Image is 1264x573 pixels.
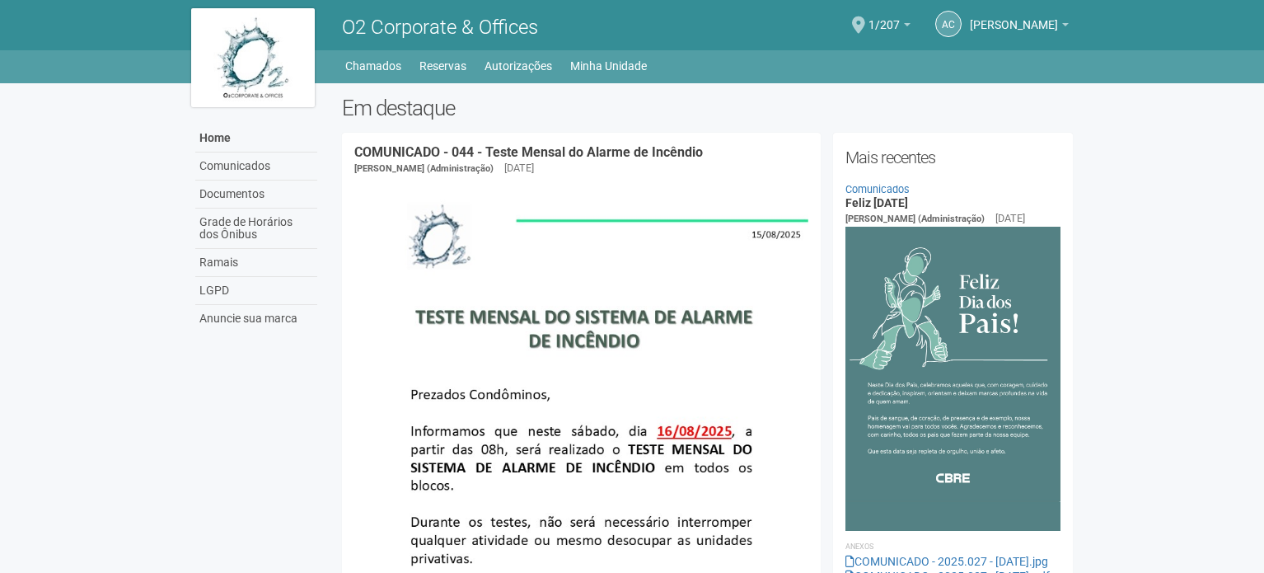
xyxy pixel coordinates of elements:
[504,161,534,176] div: [DATE]
[970,21,1069,34] a: [PERSON_NAME]
[191,8,315,107] img: logo.jpg
[354,163,494,174] span: [PERSON_NAME] (Administração)
[342,16,538,39] span: O2 Corporate & Offices
[970,2,1058,31] span: Andréa Cunha
[354,144,703,160] a: COMUNICADO - 044 - Teste Mensal do Alarme de Incêndio
[995,211,1025,226] div: [DATE]
[845,196,908,209] a: Feliz [DATE]
[570,54,647,77] a: Minha Unidade
[195,181,317,209] a: Documentos
[195,277,317,305] a: LGPD
[868,21,911,34] a: 1/207
[845,555,1048,568] a: COMUNICADO - 2025.027 - [DATE].jpg
[195,124,317,153] a: Home
[935,11,962,37] a: AC
[419,54,466,77] a: Reservas
[845,539,1060,554] li: Anexos
[845,183,910,195] a: Comunicados
[195,305,317,332] a: Anuncie sua marca
[845,145,1060,170] h2: Mais recentes
[345,54,401,77] a: Chamados
[195,153,317,181] a: Comunicados
[485,54,552,77] a: Autorizações
[845,227,1060,531] img: COMUNICADO%20-%202025.027%20-%20Dia%20dos%20Pais.jpg
[845,214,985,224] span: [PERSON_NAME] (Administração)
[342,96,1073,120] h2: Em destaque
[868,2,900,31] span: 1/207
[195,249,317,277] a: Ramais
[195,209,317,249] a: Grade de Horários dos Ônibus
